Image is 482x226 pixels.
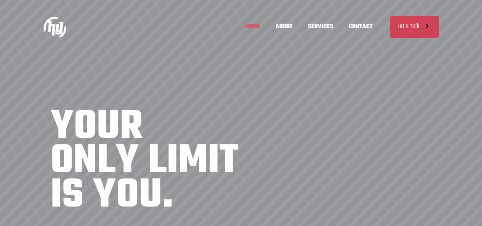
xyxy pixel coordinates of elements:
[390,16,439,38] a: Let's talk
[43,15,66,38] img: Home
[300,15,341,38] span: SERVICES
[341,15,380,38] span: CONTACT
[268,15,300,38] span: ABOUT
[238,15,268,38] span: HOME
[51,111,239,213] rs-layer: YOUR ONLY LIMIT IS YOU.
